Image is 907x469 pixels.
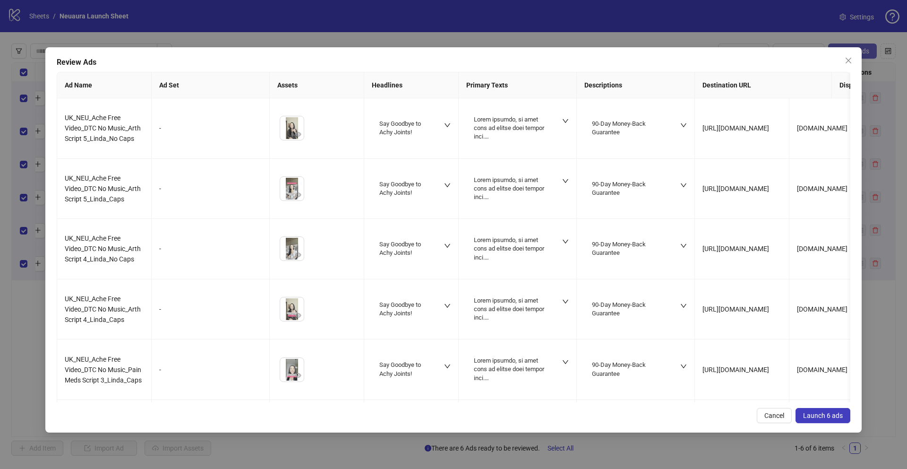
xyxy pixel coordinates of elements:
span: [URL][DOMAIN_NAME] [702,124,769,132]
button: Preview [292,129,304,140]
div: Say Goodbye to Achy Joints! [379,120,432,137]
span: eye [295,312,301,319]
span: eye [295,131,301,138]
span: eye [295,191,301,198]
button: Preview [292,370,304,382]
th: Headlines [364,72,459,98]
img: Asset 1 [280,177,304,200]
span: [DOMAIN_NAME] [797,366,847,373]
span: down [680,182,687,189]
div: Lorem ipsumdo, si amet cons ad elitse doei tempor inci. Ut labor etdolore. Ma aliq enimad. Mi ven... [474,236,550,262]
span: down [680,122,687,129]
span: down [562,118,569,124]
div: Say Goodbye to Achy Joints! [379,301,432,318]
div: 90-Day Money-Back Guarantee [592,240,668,257]
span: [DOMAIN_NAME] [797,185,847,192]
span: down [444,303,451,309]
img: Asset 1 [280,358,304,382]
span: [DOMAIN_NAME] [797,245,847,252]
span: [URL][DOMAIN_NAME] [702,366,769,373]
span: [DOMAIN_NAME] [797,305,847,313]
button: Preview [292,189,304,200]
span: UK_NEU_Ache Free Video_DTC No Music_Arth Script 4_Linda_Caps [65,295,141,323]
span: UK_NEU_Ache Free Video_DTC No Music_Arth Script 4_Linda_No Caps [65,234,141,263]
span: [URL][DOMAIN_NAME] [702,185,769,192]
span: down [444,243,451,249]
th: Ad Name [57,72,152,98]
span: [DOMAIN_NAME] [797,124,847,132]
th: Primary Texts [459,72,577,98]
span: [URL][DOMAIN_NAME] [702,305,769,313]
span: down [562,298,569,305]
div: 90-Day Money-Back Guarantee [592,120,668,137]
div: Say Goodbye to Achy Joints! [379,240,432,257]
span: down [444,363,451,370]
span: eye [295,372,301,379]
span: down [680,363,687,370]
div: 90-Day Money-Back Guarantee [592,361,668,378]
th: Descriptions [577,72,695,98]
div: Lorem ipsumdo, si amet cons ad elitse doei tempor inci. Ut labor etdolore. Ma aliq enimad. Mi ven... [474,296,550,322]
div: - [159,123,262,133]
div: - [159,183,262,194]
div: Review Ads [57,57,850,68]
th: Ad Set [152,72,270,98]
span: UK_NEU_Ache Free Video_DTC No Music_Arth Script 5_Linda_No Caps [65,114,141,142]
div: Lorem ipsumdo, si amet cons ad elitse doei tempor inci. Ut labor etdolore. Ma aliq enimad. Mi ven... [474,356,550,382]
span: UK_NEU_Ache Free Video_DTC No Music_Pain Meds Script 3_Linda_Caps [65,356,142,384]
div: - [159,365,262,375]
div: Say Goodbye to Achy Joints! [379,361,432,378]
span: down [562,238,569,245]
span: down [680,243,687,249]
th: Destination URL [695,72,832,98]
span: down [680,303,687,309]
img: Asset 1 [280,297,304,321]
span: down [444,122,451,129]
button: Close [841,53,856,68]
span: Cancel [764,412,784,419]
th: Assets [270,72,364,98]
span: down [562,178,569,184]
span: UK_NEU_Ache Free Video_DTC No Music_Arth Script 5_Linda_Caps [65,174,141,203]
span: [URL][DOMAIN_NAME] [702,245,769,252]
span: down [562,359,569,365]
button: Preview [292,249,304,261]
div: Say Goodbye to Achy Joints! [379,180,432,197]
div: - [159,243,262,254]
img: Asset 1 [280,116,304,140]
button: Launch 6 ads [796,408,850,423]
div: Lorem ipsumdo, si amet cons ad elitse doei tempor inci. Ut labor etdolore. Ma aliq enimad. Mi ven... [474,176,550,202]
img: Asset 1 [280,237,304,261]
span: eye [295,252,301,258]
button: Cancel [757,408,792,423]
div: 90-Day Money-Back Guarantee [592,180,668,197]
div: Lorem ipsumdo, si amet cons ad elitse doei tempor inci. Ut labor etdolore. Ma aliq enimad. Mi ven... [474,115,550,141]
span: Launch 6 ads [803,412,843,419]
span: down [444,182,451,189]
span: close [845,57,852,64]
div: - [159,304,262,314]
div: 90-Day Money-Back Guarantee [592,301,668,318]
button: Preview [292,310,304,321]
